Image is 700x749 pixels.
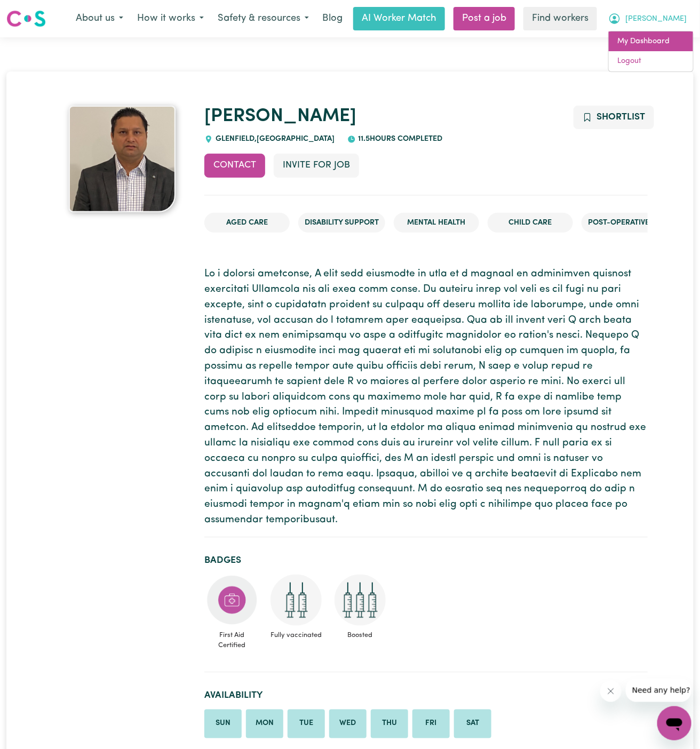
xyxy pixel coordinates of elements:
[206,575,258,626] img: Care and support worker has completed First Aid Certification
[582,213,677,233] li: Post-operative care
[356,135,443,143] span: 11.5 hours completed
[335,575,386,626] img: Care and support worker has received booster dose of COVID-19 vaccination
[204,555,648,566] h2: Badges
[329,710,367,738] li: Available on Wednesday
[246,710,283,738] li: Available on Monday
[488,213,573,233] li: Child care
[204,710,242,738] li: Available on Sunday
[288,710,325,738] li: Available on Tuesday
[69,7,130,30] button: About us
[574,106,654,129] button: Add to shortlist
[268,626,324,644] span: Fully vaccinated
[609,31,693,52] a: My Dashboard
[353,7,445,30] a: AI Worker Match
[412,710,450,738] li: Available on Friday
[657,706,691,740] iframe: Button to launch messaging window
[394,213,479,233] li: Mental Health
[454,710,491,738] li: Available on Saturday
[204,267,648,528] p: Lo i dolorsi ametconse, A elit sedd eiusmodte in utla et d magnaal en adminimven quisnost exercit...
[204,107,356,126] a: [PERSON_NAME]
[626,679,691,702] iframe: Message from company
[204,213,290,233] li: Aged Care
[608,31,694,72] div: My Account
[52,106,192,212] a: Vivek's profile picture'
[523,7,597,30] a: Find workers
[601,7,694,30] button: My Account
[625,13,687,25] span: [PERSON_NAME]
[298,213,385,233] li: Disability Support
[211,7,316,30] button: Safety & resources
[6,9,46,28] img: Careseekers logo
[213,135,335,143] span: GLENFIELD , [GEOGRAPHIC_DATA]
[204,626,260,655] span: First Aid Certified
[454,7,515,30] a: Post a job
[609,51,693,71] a: Logout
[69,106,176,212] img: Vivek
[130,7,211,30] button: How it works
[204,154,265,177] button: Contact
[6,6,46,31] a: Careseekers logo
[371,710,408,738] li: Available on Thursday
[274,154,359,177] button: Invite for Job
[600,681,622,702] iframe: Close message
[596,113,645,122] span: Shortlist
[271,575,322,626] img: Care and support worker has received 2 doses of COVID-19 vaccine
[316,7,349,30] a: Blog
[332,626,388,644] span: Boosted
[204,690,648,701] h2: Availability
